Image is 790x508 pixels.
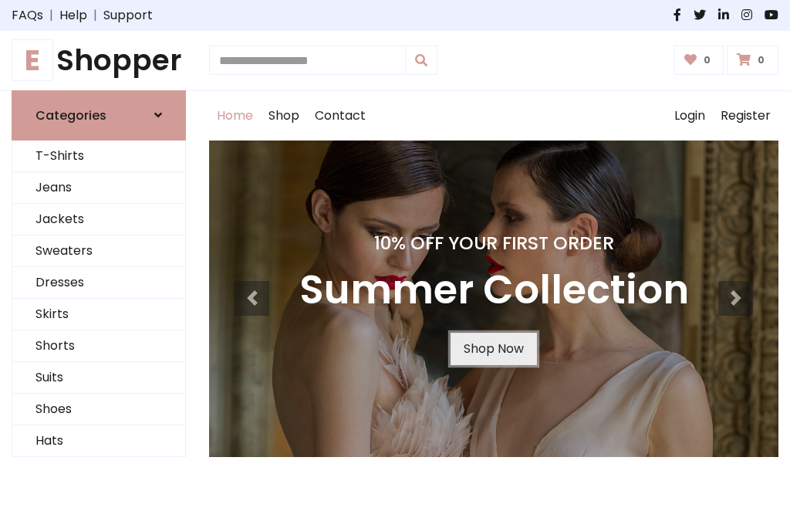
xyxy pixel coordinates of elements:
a: Support [103,6,153,25]
h4: 10% Off Your First Order [299,232,689,254]
a: FAQs [12,6,43,25]
a: Hats [12,425,185,457]
a: Help [59,6,87,25]
a: Shoes [12,394,185,425]
span: | [87,6,103,25]
a: Jackets [12,204,185,235]
a: Dresses [12,267,185,299]
h3: Summer Collection [299,266,689,314]
a: Categories [12,90,186,141]
h6: Categories [35,108,106,123]
a: Shop Now [451,333,537,365]
a: Home [209,91,261,141]
span: 0 [700,53,714,67]
a: Shorts [12,330,185,362]
a: Register [713,91,778,141]
a: 0 [727,46,778,75]
a: Sweaters [12,235,185,267]
a: Login [667,91,713,141]
span: | [43,6,59,25]
span: 0 [754,53,768,67]
h1: Shopper [12,43,186,78]
span: E [12,39,53,81]
a: Contact [307,91,373,141]
a: Suits [12,362,185,394]
a: 0 [674,46,724,75]
a: T-Shirts [12,141,185,172]
a: Shop [261,91,307,141]
a: Jeans [12,172,185,204]
a: Skirts [12,299,185,330]
a: EShopper [12,43,186,78]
